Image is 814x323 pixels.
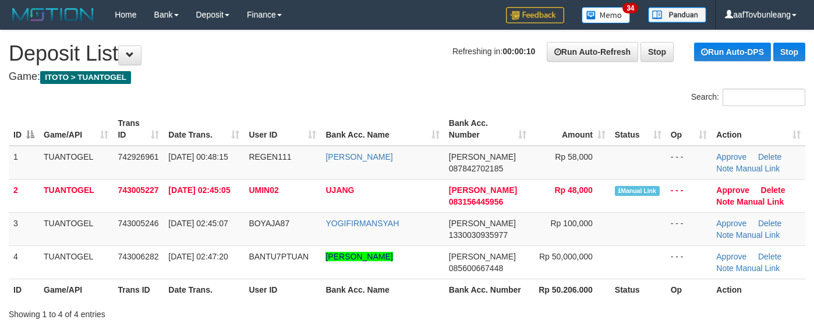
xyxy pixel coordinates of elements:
span: [DATE] 00:48:15 [168,152,228,161]
span: 743005227 [118,185,158,195]
span: 742926961 [118,152,158,161]
span: UMIN02 [249,185,278,195]
th: Status [610,279,666,300]
a: UJANG [325,185,354,195]
span: [DATE] 02:47:20 [168,252,228,261]
th: Game/API [39,279,113,300]
a: Note [716,230,734,240]
span: Rp 48,000 [554,185,592,195]
td: TUANTOGEL [39,146,113,180]
a: Delete [761,185,785,195]
a: Approve [716,219,746,228]
td: 4 [9,245,39,279]
span: Rp 100,000 [550,219,592,228]
span: [PERSON_NAME] [449,152,516,161]
a: Stop [773,43,805,61]
h1: Deposit List [9,42,805,65]
span: [PERSON_NAME] [449,185,517,195]
a: Note [716,264,734,273]
a: Delete [758,219,781,228]
th: User ID [244,279,321,300]
th: Date Trans. [164,279,244,300]
a: Approve [716,185,749,195]
th: Action: activate to sort column ascending [712,113,805,146]
img: Button%20Memo.svg [582,7,631,23]
th: Bank Acc. Name [321,279,444,300]
span: BANTU7PTUAN [249,252,309,261]
span: 743005246 [118,219,158,228]
th: ID [9,279,39,300]
th: Action [712,279,805,300]
a: Run Auto-Refresh [547,42,638,62]
a: Manual Link [737,197,784,206]
img: MOTION_logo.png [9,6,97,23]
a: Manual Link [736,264,780,273]
td: 2 [9,179,39,212]
span: Copy 1330030935977 to clipboard [449,230,508,240]
th: Op [666,279,712,300]
td: - - - [666,146,712,180]
span: Copy 083156445956 to clipboard [449,197,503,206]
th: Game/API: activate to sort column ascending [39,113,113,146]
td: 1 [9,146,39,180]
span: Manually Linked [615,186,660,196]
a: Manual Link [736,164,780,173]
span: Copy 085600667448 to clipboard [449,264,503,273]
img: Feedback.jpg [506,7,564,23]
span: 34 [622,3,638,13]
a: Approve [716,152,746,161]
th: Date Trans.: activate to sort column ascending [164,113,244,146]
span: ITOTO > TUANTOGEL [40,71,131,84]
span: Refreshing in: [452,47,535,56]
th: Trans ID: activate to sort column ascending [113,113,164,146]
span: BOYAJA87 [249,219,289,228]
th: Bank Acc. Name: activate to sort column ascending [321,113,444,146]
a: Approve [716,252,746,261]
td: TUANTOGEL [39,212,113,245]
td: - - - [666,245,712,279]
img: panduan.png [648,7,706,23]
span: [DATE] 02:45:07 [168,219,228,228]
span: Copy 087842702185 to clipboard [449,164,503,173]
span: [PERSON_NAME] [449,219,516,228]
td: - - - [666,212,712,245]
th: Op: activate to sort column ascending [666,113,712,146]
a: Delete [758,252,781,261]
span: [DATE] 02:45:05 [168,185,230,195]
th: Rp 50.206.000 [531,279,610,300]
th: User ID: activate to sort column ascending [244,113,321,146]
a: Note [716,164,734,173]
th: Bank Acc. Number: activate to sort column ascending [444,113,531,146]
a: Delete [758,152,781,161]
th: ID: activate to sort column descending [9,113,39,146]
th: Amount: activate to sort column ascending [531,113,610,146]
a: Note [716,197,734,206]
td: - - - [666,179,712,212]
span: 743006282 [118,252,158,261]
a: YOGIFIRMANSYAH [325,219,399,228]
div: Showing 1 to 4 of 4 entries [9,304,331,320]
td: TUANTOGEL [39,245,113,279]
strong: 00:00:10 [502,47,535,56]
td: TUANTOGEL [39,179,113,212]
a: Run Auto-DPS [694,43,771,61]
label: Search: [691,89,805,106]
span: REGEN111 [249,152,291,161]
a: Stop [640,42,674,62]
td: 3 [9,212,39,245]
a: [PERSON_NAME] [325,152,392,161]
input: Search: [723,89,805,106]
span: [PERSON_NAME] [449,252,516,261]
th: Bank Acc. Number [444,279,531,300]
span: Rp 58,000 [555,152,593,161]
th: Trans ID [113,279,164,300]
th: Status: activate to sort column ascending [610,113,666,146]
h4: Game: [9,71,805,83]
a: [PERSON_NAME] [325,252,392,261]
a: Manual Link [736,230,780,240]
span: Rp 50,000,000 [539,252,593,261]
